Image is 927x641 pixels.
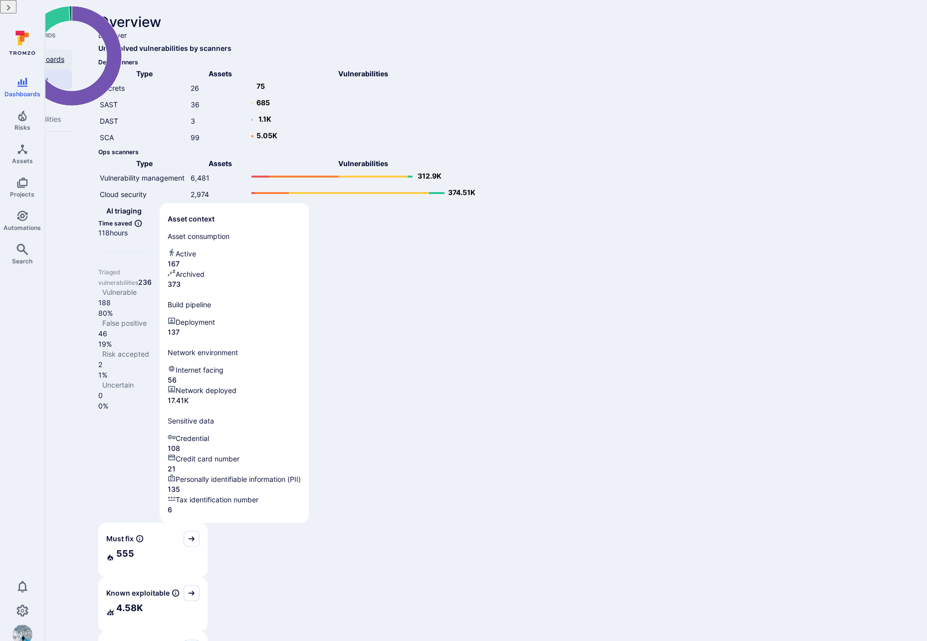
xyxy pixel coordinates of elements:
[176,249,196,258] span: Active
[168,385,301,396] div: Network deployed
[3,224,41,231] span: Automations
[168,269,301,279] div: Archived
[168,269,301,289] div: Code repository is archived
[98,577,208,632] div: Known exploitable
[168,474,301,494] a: Personally identifiable information (PII)135
[116,601,143,615] h2: 4.58K
[106,534,134,544] span: Must fix
[168,494,301,515] a: Tax identification number6
[168,214,215,224] span: Asset context
[168,474,301,494] div: Evidence indicative of processing personally identifiable information
[168,299,301,310] p: Build pipeline
[168,365,301,375] div: Internet facing
[168,505,172,515] span: 6
[168,259,180,269] span: 167
[176,386,236,395] span: Network deployed
[168,433,301,453] div: Evidence indicative of handling user or service credentials
[168,433,301,453] a: Credential108
[168,279,181,289] span: 373
[168,365,301,385] a: Internet facing56
[106,588,170,598] span: Known exploitable
[136,534,144,543] svg: Risk score >=40 , missed SLA
[168,317,301,337] a: Deployment137
[176,270,205,278] span: Archived
[168,416,301,426] p: Sensitive data
[168,453,301,474] a: Credit card number21
[4,90,40,98] span: Dashboards
[168,317,301,337] div: Configured deployment pipeline
[98,523,208,577] div: Must fix
[168,453,301,474] div: Evidence indicative of processing credit card numbers
[168,494,301,505] div: Tax identification number
[176,475,301,483] span: Personally identifiable information (PII)
[168,484,180,494] span: 135
[116,547,134,560] h2: 555
[168,396,189,406] span: 17.41K
[14,124,30,131] span: Risks
[168,464,176,474] span: 21
[168,443,180,453] span: 108
[168,347,301,358] p: Network environment
[168,327,180,337] span: 137
[12,157,33,165] span: Assets
[168,248,301,269] div: Commits seen in the last 180 days
[168,433,301,443] div: Credential
[168,385,301,406] a: Network deployed17.41K
[168,248,301,269] a: Active167
[168,231,301,241] p: Asset consumption
[168,375,177,385] span: 56
[168,474,301,484] div: Personally identifiable information (PII)
[168,385,301,406] div: Evidence that the asset is packaged and deployed somewhere
[176,366,224,374] span: Internet facing
[10,191,34,198] span: Projects
[176,454,239,463] span: Credit card number
[12,257,32,265] span: Search
[168,248,301,259] div: Active
[168,453,301,464] div: Credit card number
[168,317,301,327] div: Deployment
[168,269,301,289] a: Archived373
[176,495,258,504] span: Tax identification number
[172,589,180,597] svg: Confirmed exploitable by KEV
[168,365,301,385] div: Evidence that an asset is internet facing
[176,434,209,442] span: Credential
[176,318,215,326] span: Deployment
[168,494,301,515] div: Evidence indicative of processing tax identification numbers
